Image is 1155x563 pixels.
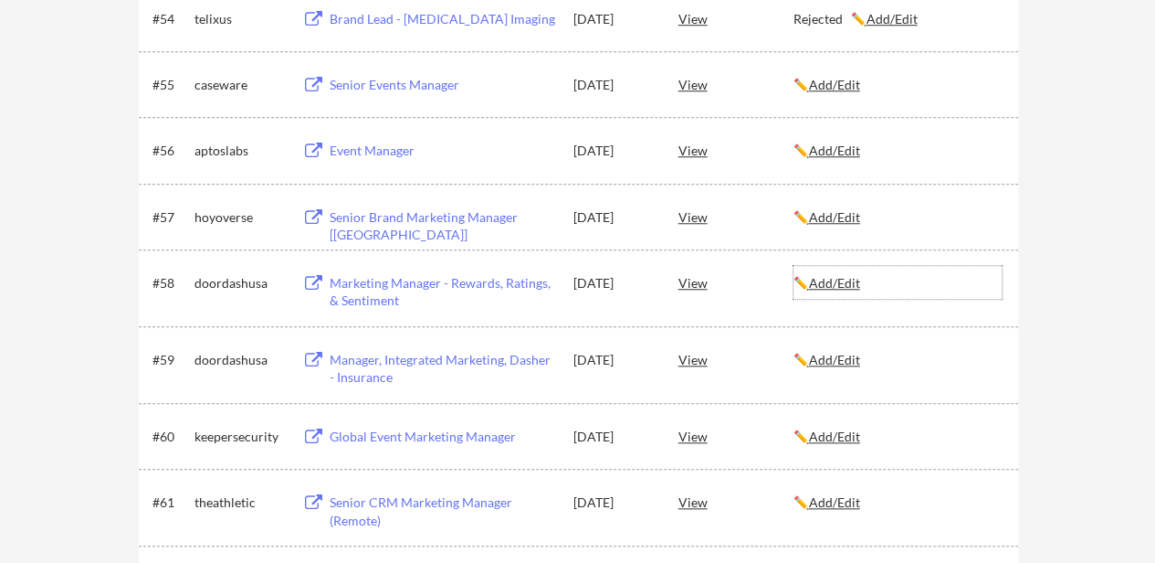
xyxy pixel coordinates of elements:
div: ✏️ [793,142,1002,160]
div: keepersecurity [194,428,286,446]
div: caseware [194,76,286,94]
u: Add/Edit [866,11,918,27]
div: View [678,2,793,35]
div: [DATE] [573,208,654,227]
div: doordashusa [194,351,286,369]
div: Event Manager [330,142,556,160]
u: Add/Edit [809,494,860,510]
div: [DATE] [573,351,654,369]
div: #58 [152,274,188,292]
div: View [678,133,793,166]
div: #56 [152,142,188,160]
div: #59 [152,351,188,369]
div: Marketing Manager - Rewards, Ratings, & Sentiment [330,274,556,310]
u: Add/Edit [809,77,860,92]
div: #54 [152,10,188,28]
div: View [678,343,793,376]
div: [DATE] [573,494,654,512]
div: theathletic [194,494,286,512]
div: Rejected ✏️ [793,10,1002,28]
div: Manager, Integrated Marketing, Dasher - Insurance [330,351,556,387]
div: ✏️ [793,76,1002,94]
u: Add/Edit [809,143,860,158]
div: View [678,485,793,518]
div: doordashusa [194,274,286,292]
div: Brand Lead - [MEDICAL_DATA] Imaging [330,10,556,28]
div: #61 [152,494,188,512]
div: aptoslabs [194,142,286,160]
u: Add/Edit [809,209,860,225]
div: Global Event Marketing Manager [330,428,556,446]
div: ✏️ [793,494,1002,512]
div: Senior Events Manager [330,76,556,94]
div: View [678,200,793,233]
u: Add/Edit [809,352,860,367]
div: View [678,420,793,452]
div: [DATE] [573,274,654,292]
div: hoyoverse [194,208,286,227]
u: Add/Edit [809,429,860,444]
div: View [678,266,793,299]
div: View [678,68,793,101]
div: ✏️ [793,274,1002,292]
div: [DATE] [573,142,654,160]
div: Senior CRM Marketing Manager (Remote) [330,494,556,529]
div: [DATE] [573,428,654,446]
div: #55 [152,76,188,94]
div: #60 [152,428,188,446]
div: [DATE] [573,76,654,94]
div: telixus [194,10,286,28]
div: ✏️ [793,428,1002,446]
div: Senior Brand Marketing Manager [[GEOGRAPHIC_DATA]] [330,208,556,244]
div: ✏️ [793,351,1002,369]
u: Add/Edit [809,275,860,291]
div: ✏️ [793,208,1002,227]
div: [DATE] [573,10,654,28]
div: #57 [152,208,188,227]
